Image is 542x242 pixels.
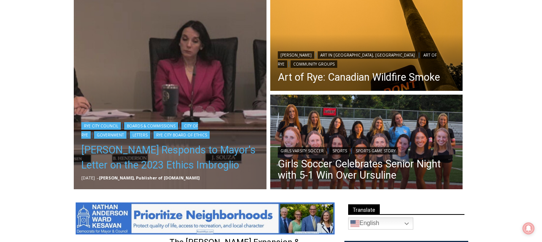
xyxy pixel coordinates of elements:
div: | | [278,146,455,155]
a: [PERSON_NAME], Publisher of [DOMAIN_NAME] [99,175,199,181]
a: Art of Rye [278,51,437,68]
a: Intern @ [DOMAIN_NAME] [181,73,365,94]
span: Intern @ [DOMAIN_NAME] [197,75,349,92]
a: English [348,217,413,230]
a: Sports [330,147,350,155]
a: Government [94,131,126,139]
div: | | | [278,50,455,68]
span: – [97,175,99,181]
div: | | | | | [81,121,259,139]
a: Girls Varsity Soccer [278,147,326,155]
a: Boards & Commissions [124,122,178,130]
a: Girls Soccer Celebrates Senior Night with 5-1 Win Over Ursuline [278,158,455,181]
a: Community Groups [291,60,337,68]
a: Rye City Council [81,122,121,130]
a: Read More Girls Soccer Celebrates Senior Night with 5-1 Win Over Ursuline [270,95,463,191]
img: (PHOTO: The 2025 Rye Girls Soccer seniors. L to R: Parker Calhoun, Claire Curran, Alessia MacKinn... [270,95,463,191]
div: "The first chef I interviewed talked about coming to [GEOGRAPHIC_DATA] from [GEOGRAPHIC_DATA] in ... [190,0,356,73]
time: [DATE] [81,175,95,181]
a: Sports Game Story [353,147,398,155]
a: Rye City Board of Ethics [154,131,210,139]
a: Art of Rye: Canadian Wildfire Smoke [278,72,455,83]
span: Translate [348,204,380,214]
a: Art in [GEOGRAPHIC_DATA], [GEOGRAPHIC_DATA] [318,51,417,59]
a: Letters [130,131,150,139]
img: en [350,219,359,228]
a: [PERSON_NAME] [278,51,314,59]
a: [PERSON_NAME] Responds to Mayor’s Letter on the 2023 Ethics Imbroglio [81,142,259,173]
